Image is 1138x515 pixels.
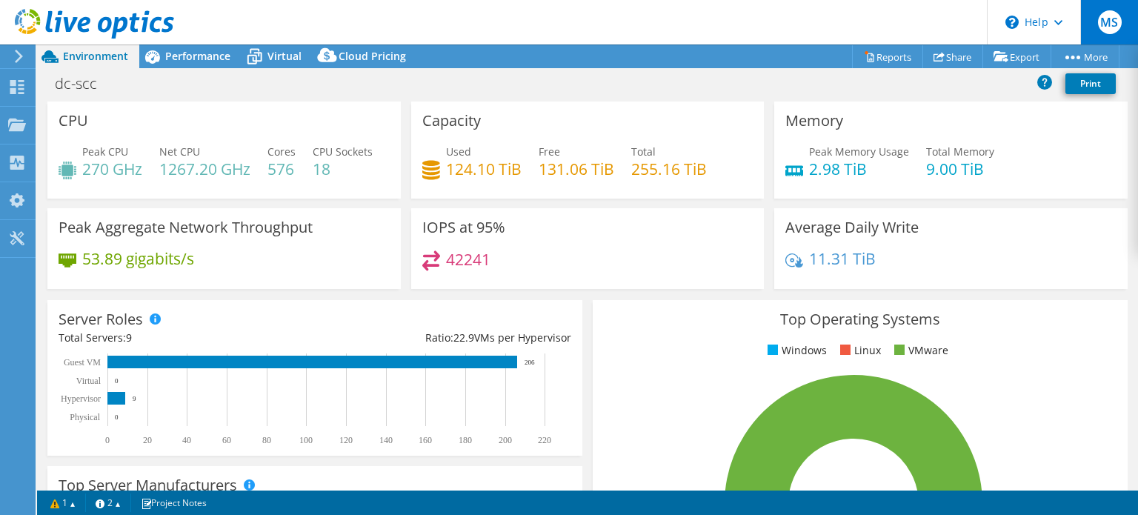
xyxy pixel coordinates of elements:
[59,477,237,494] h3: Top Server Manufacturers
[82,144,128,159] span: Peak CPU
[764,342,827,359] li: Windows
[262,435,271,445] text: 80
[379,435,393,445] text: 140
[1005,16,1019,29] svg: \n
[85,494,131,512] a: 2
[499,435,512,445] text: 200
[59,219,313,236] h3: Peak Aggregate Network Throughput
[267,161,296,177] h4: 576
[40,494,86,512] a: 1
[143,435,152,445] text: 20
[76,376,102,386] text: Virtual
[63,49,128,63] span: Environment
[267,144,296,159] span: Cores
[133,395,136,402] text: 9
[926,144,994,159] span: Total Memory
[809,250,876,267] h4: 11.31 TiB
[785,219,919,236] h3: Average Daily Write
[59,330,315,346] div: Total Servers:
[446,251,490,268] h4: 42241
[115,413,119,421] text: 0
[339,435,353,445] text: 120
[631,144,656,159] span: Total
[809,144,909,159] span: Peak Memory Usage
[419,435,432,445] text: 160
[453,330,474,345] span: 22.9
[852,45,923,68] a: Reports
[922,45,983,68] a: Share
[126,330,132,345] span: 9
[836,342,881,359] li: Linux
[525,359,535,366] text: 206
[61,393,101,404] text: Hypervisor
[339,49,406,63] span: Cloud Pricing
[299,435,313,445] text: 100
[785,113,843,129] h3: Memory
[982,45,1051,68] a: Export
[222,435,231,445] text: 60
[159,144,200,159] span: Net CPU
[1098,10,1122,34] span: MS
[130,494,217,512] a: Project Notes
[267,49,302,63] span: Virtual
[809,161,909,177] h4: 2.98 TiB
[422,113,481,129] h3: Capacity
[538,435,551,445] text: 220
[539,161,614,177] h4: 131.06 TiB
[82,250,194,267] h4: 53.89 gigabits/s
[64,357,101,368] text: Guest VM
[631,161,707,177] h4: 255.16 TiB
[82,161,142,177] h4: 270 GHz
[459,435,472,445] text: 180
[1051,45,1119,68] a: More
[115,377,119,385] text: 0
[159,161,250,177] h4: 1267.20 GHz
[1065,73,1116,94] a: Print
[315,330,571,346] div: Ratio: VMs per Hypervisor
[926,161,994,177] h4: 9.00 TiB
[105,435,110,445] text: 0
[446,144,471,159] span: Used
[539,144,560,159] span: Free
[182,435,191,445] text: 40
[422,219,505,236] h3: IOPS at 95%
[70,412,100,422] text: Physical
[313,161,373,177] h4: 18
[59,311,143,328] h3: Server Roles
[59,113,88,129] h3: CPU
[446,161,522,177] h4: 124.10 TiB
[313,144,373,159] span: CPU Sockets
[48,76,120,92] h1: dc-scc
[891,342,948,359] li: VMware
[165,49,230,63] span: Performance
[604,311,1117,328] h3: Top Operating Systems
